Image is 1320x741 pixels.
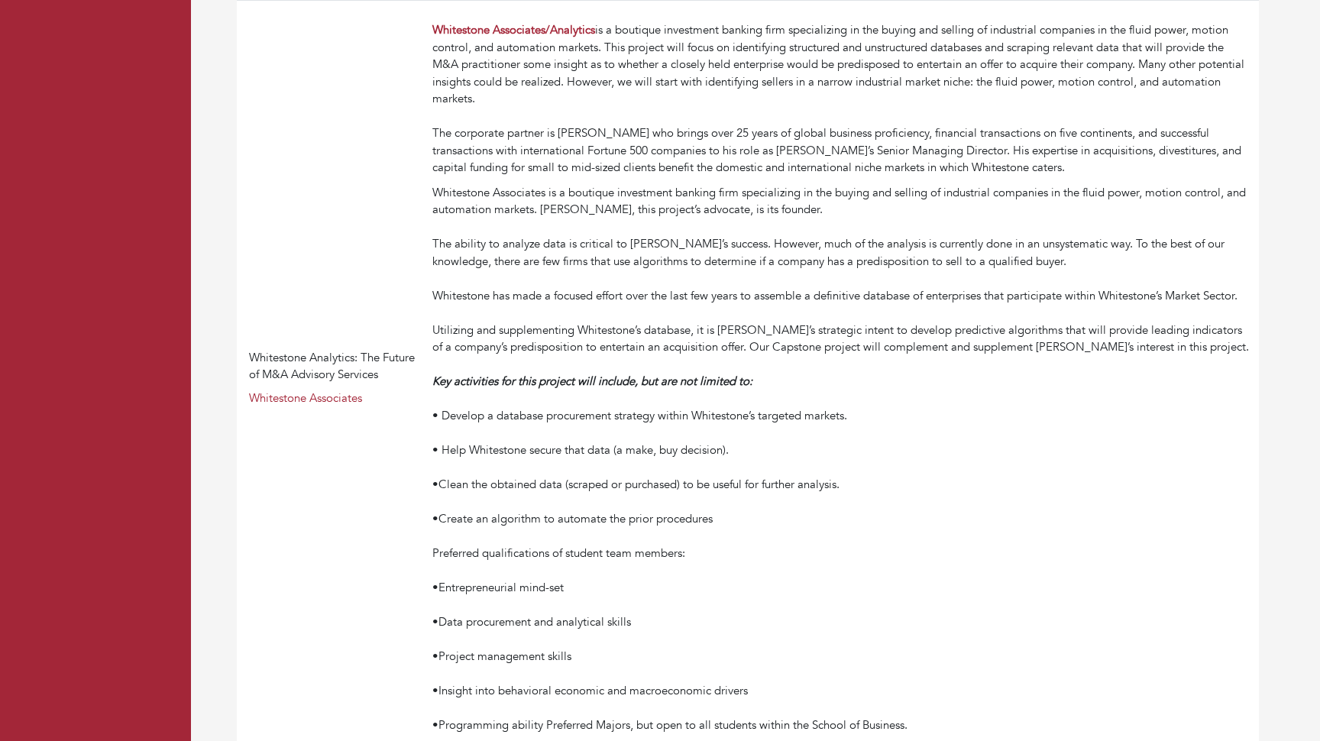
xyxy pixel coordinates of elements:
div: Whitestone has made a focused effort over the last few years to assemble a definitive database of... [432,270,1253,304]
div: The ability to analyze data is critical to [PERSON_NAME]’s success. However, much of the analysis... [432,218,1253,270]
div: •Entrepreneurial mind-set [432,579,1253,597]
a: Whitestone Associates/Analytics [432,22,595,37]
div: •Insight into behavioral economic and macroeconomic drivers [432,665,1253,700]
div: •Create an algorithm to automate the prior procedures [432,510,1253,528]
div: is a boutique investment banking firm specializing in the buying and selling of industrial compan... [432,21,1253,176]
div: Utilizing and supplementing Whitestone’s database, it is [PERSON_NAME]’s strategic intent to deve... [432,304,1253,390]
div: •Project management skills [432,631,1253,665]
div: •Programming ability Preferred Majors, but open to all students within the School of Business. [432,700,1253,734]
a: Whitestone Associates [249,390,362,406]
em: Key activities for this project will include, but are not limited to: [432,374,752,389]
div: •Data procurement and analytical skills [432,597,1253,631]
div: Whitestone Associates is a boutique investment banking firm specializing in the buying and sellin... [432,184,1253,218]
div: • Develop a database procurement strategy within Whitestone’s targeted markets. [432,407,1253,425]
div: Preferred qualifications of student team members: [432,528,1253,562]
div: • Help Whitestone secure that data (a make, buy decision). [432,425,1253,459]
div: Whitestone Analytics: The Future of M&A Advisory Services [249,349,420,383]
div: •Clean the obtained data (scraped or purchased) to be useful for further analysis. [432,459,1253,511]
